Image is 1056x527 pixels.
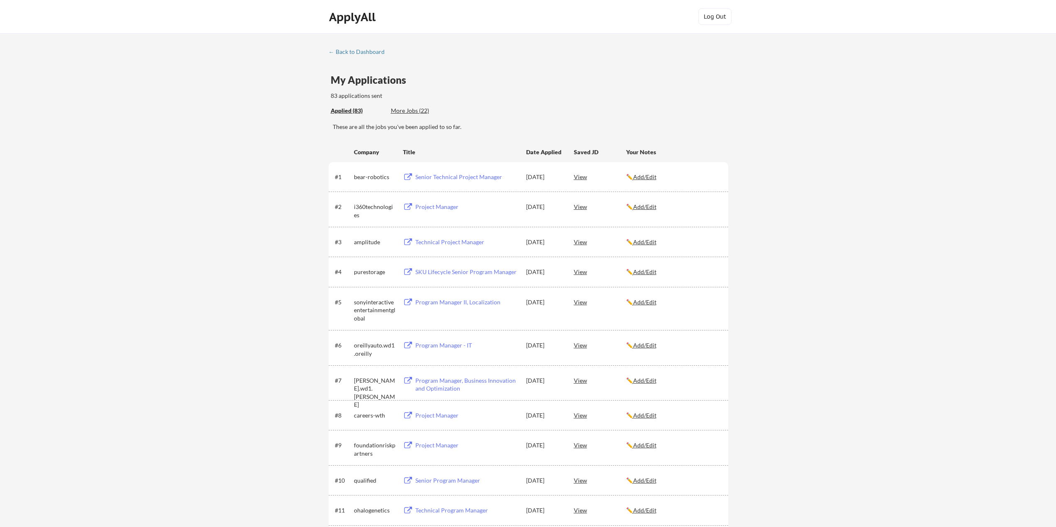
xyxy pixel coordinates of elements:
[626,506,721,515] div: ✏️
[415,411,518,420] div: Project Manager
[526,476,563,485] div: [DATE]
[415,173,518,181] div: Senior Technical Project Manager
[626,411,721,420] div: ✏️
[354,341,395,357] div: oreillyauto.wd1.oreilly
[626,298,721,306] div: ✏️
[526,298,563,306] div: [DATE]
[335,476,351,485] div: #10
[526,411,563,420] div: [DATE]
[526,203,563,211] div: [DATE]
[415,441,518,449] div: Project Manager
[526,441,563,449] div: [DATE]
[335,238,351,246] div: #3
[633,299,656,306] u: Add/Edit
[626,203,721,211] div: ✏️
[526,238,563,246] div: [DATE]
[633,477,656,484] u: Add/Edit
[354,376,395,409] div: [PERSON_NAME].wd1.[PERSON_NAME]
[626,376,721,385] div: ✏️
[415,476,518,485] div: Senior Program Manager
[391,107,452,115] div: More Jobs (22)
[526,173,563,181] div: [DATE]
[331,75,413,85] div: My Applications
[415,203,518,211] div: Project Manager
[574,199,626,214] div: View
[403,148,518,156] div: Title
[574,503,626,517] div: View
[354,238,395,246] div: amplitude
[574,473,626,488] div: View
[354,476,395,485] div: qualified
[574,338,626,352] div: View
[335,203,351,211] div: #2
[626,441,721,449] div: ✏️
[633,377,656,384] u: Add/Edit
[526,148,563,156] div: Date Applied
[698,8,732,25] button: Log Out
[354,441,395,457] div: foundationriskpartners
[574,234,626,249] div: View
[626,173,721,181] div: ✏️
[526,376,563,385] div: [DATE]
[354,298,395,323] div: sonyinteractiveentertainmentglobal
[415,376,518,393] div: Program Manager, Business Innovation and Optimization
[574,264,626,279] div: View
[335,173,351,181] div: #1
[335,441,351,449] div: #9
[526,341,563,350] div: [DATE]
[626,148,721,156] div: Your Notes
[574,437,626,452] div: View
[415,268,518,276] div: SKU Lifecycle Senior Program Manager
[633,507,656,514] u: Add/Edit
[574,144,626,159] div: Saved JD
[633,203,656,210] u: Add/Edit
[574,408,626,423] div: View
[354,203,395,219] div: i360technologies
[391,107,452,115] div: These are job applications we think you'd be a good fit for, but couldn't apply you to automatica...
[329,49,391,57] a: ← Back to Dashboard
[633,342,656,349] u: Add/Edit
[526,268,563,276] div: [DATE]
[354,506,395,515] div: ohalogenetics
[354,268,395,276] div: purestorage
[633,412,656,419] u: Add/Edit
[335,298,351,306] div: #5
[354,173,395,181] div: bear-robotics
[333,123,728,131] div: These are all the jobs you've been applied to so far.
[633,268,656,275] u: Add/Edit
[331,107,385,115] div: Applied (83)
[354,411,395,420] div: careers-wth
[626,341,721,350] div: ✏️
[354,148,395,156] div: Company
[331,107,385,115] div: These are all the jobs you've been applied to so far.
[335,411,351,420] div: #8
[574,294,626,309] div: View
[415,238,518,246] div: Technical Project Manager
[335,506,351,515] div: #11
[415,341,518,350] div: Program Manager - IT
[626,238,721,246] div: ✏️
[415,298,518,306] div: Program Manager II, Localization
[526,506,563,515] div: [DATE]
[633,442,656,449] u: Add/Edit
[335,268,351,276] div: #4
[331,92,491,100] div: 83 applications sent
[574,373,626,388] div: View
[335,341,351,350] div: #6
[626,476,721,485] div: ✏️
[329,49,391,55] div: ← Back to Dashboard
[335,376,351,385] div: #7
[415,506,518,515] div: Technical Program Manager
[574,169,626,184] div: View
[329,10,378,24] div: ApplyAll
[633,238,656,245] u: Add/Edit
[626,268,721,276] div: ✏️
[633,173,656,180] u: Add/Edit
